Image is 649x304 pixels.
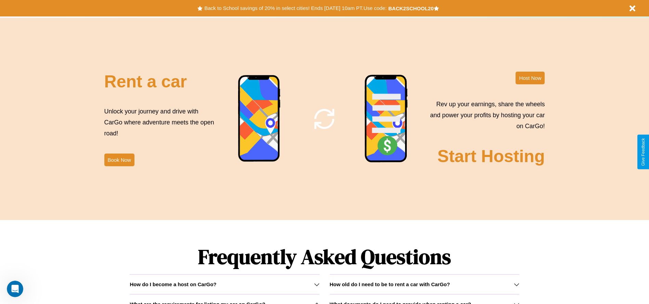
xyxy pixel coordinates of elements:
h3: How do I become a host on CarGo? [130,281,216,287]
img: phone [364,74,408,163]
iframe: Intercom live chat [7,281,23,297]
button: Host Now [516,72,545,84]
img: phone [238,75,281,163]
h2: Start Hosting [438,146,545,166]
div: Give Feedback [641,138,646,166]
h3: How old do I need to be to rent a car with CarGo? [330,281,450,287]
button: Back to School savings of 20% in select cities! Ends [DATE] 10am PT.Use code: [203,3,388,13]
p: Unlock your journey and drive with CarGo where adventure meets the open road! [104,106,217,139]
h2: Rent a car [104,72,187,92]
b: BACK2SCHOOL20 [388,5,434,11]
p: Rev up your earnings, share the wheels and power your profits by hosting your car on CarGo! [426,99,545,132]
button: Book Now [104,154,134,166]
h1: Frequently Asked Questions [130,239,519,274]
